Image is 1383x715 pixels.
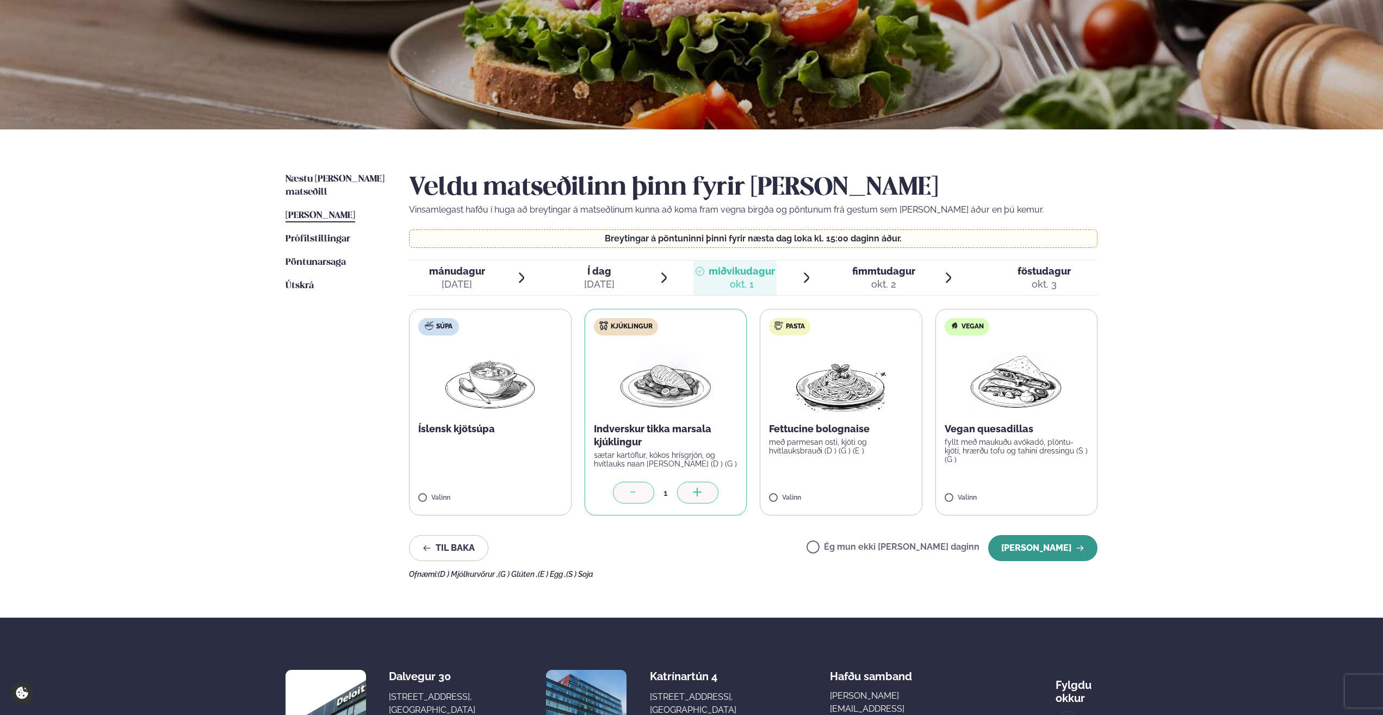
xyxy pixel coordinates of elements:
div: Katrínartún 4 [650,670,736,683]
div: Fylgdu okkur [1056,670,1097,705]
div: okt. 1 [709,278,775,291]
p: Indverskur tikka marsala kjúklingur [594,422,738,449]
p: með parmesan osti, kjöti og hvítlauksbrauði (D ) (G ) (E ) [769,438,913,455]
span: Súpa [436,322,452,331]
a: Útskrá [286,279,314,293]
span: fimmtudagur [852,265,915,277]
div: 1 [654,487,677,499]
p: Breytingar á pöntuninni þinni fyrir næsta dag loka kl. 15:00 daginn áður. [420,234,1087,243]
div: okt. 2 [852,278,915,291]
div: okt. 3 [1018,278,1071,291]
a: [PERSON_NAME] [286,209,355,222]
button: [PERSON_NAME] [988,535,1097,561]
img: chicken.svg [599,321,608,330]
img: pasta.svg [774,321,783,330]
span: [PERSON_NAME] [286,211,355,220]
span: (G ) Glúten , [498,570,538,579]
p: fyllt með maukuðu avókadó, plöntu-kjöti, hrærðu tofu og tahini dressingu (S ) (G ) [945,438,1089,464]
a: Pöntunarsaga [286,256,346,269]
span: Pöntunarsaga [286,258,346,267]
span: Hafðu samband [830,661,912,683]
span: föstudagur [1018,265,1071,277]
img: Spagetti.png [793,344,889,414]
span: (D ) Mjólkurvörur , [438,570,498,579]
div: [DATE] [429,278,485,291]
span: Í dag [584,265,615,278]
img: Quesadilla.png [969,344,1064,414]
img: Soup.png [442,344,538,414]
button: Til baka [409,535,488,561]
div: Ofnæmi: [409,570,1097,579]
h2: Veldu matseðilinn þinn fyrir [PERSON_NAME] [409,173,1097,203]
span: Útskrá [286,281,314,290]
img: Chicken-breast.png [618,344,714,414]
a: Cookie settings [11,682,33,704]
span: (S ) Soja [566,570,593,579]
p: Íslensk kjötsúpa [418,422,562,436]
p: Fettucine bolognaise [769,422,913,436]
div: [DATE] [584,278,615,291]
span: miðvikudagur [709,265,775,277]
span: Kjúklingur [611,322,653,331]
span: (E ) Egg , [538,570,566,579]
a: Prófílstillingar [286,233,350,246]
img: soup.svg [425,321,433,330]
p: sætar kartöflur, kókos hrísgrjón, og hvítlauks naan [PERSON_NAME] (D ) (G ) [594,451,738,468]
span: Næstu [PERSON_NAME] matseðill [286,175,384,197]
span: Vegan [962,322,984,331]
p: Vinsamlegast hafðu í huga að breytingar á matseðlinum kunna að koma fram vegna birgða og pöntunum... [409,203,1097,216]
img: Vegan.svg [950,321,959,330]
span: Prófílstillingar [286,234,350,244]
p: Vegan quesadillas [945,422,1089,436]
span: Pasta [786,322,805,331]
a: Næstu [PERSON_NAME] matseðill [286,173,387,199]
span: mánudagur [429,265,485,277]
div: Dalvegur 30 [389,670,475,683]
